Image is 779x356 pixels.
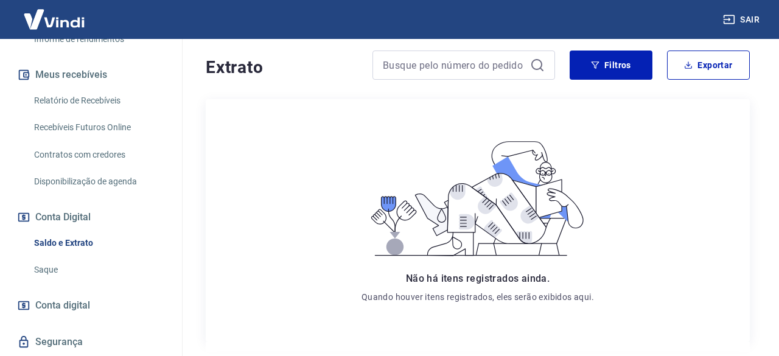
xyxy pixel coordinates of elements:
[15,61,167,88] button: Meus recebíveis
[721,9,764,31] button: Sair
[29,257,167,282] a: Saque
[383,56,525,74] input: Busque pelo número do pedido
[15,292,167,319] a: Conta digital
[15,204,167,231] button: Conta Digital
[29,231,167,256] a: Saldo e Extrato
[29,27,167,52] a: Informe de rendimentos
[667,51,750,80] button: Exportar
[206,55,358,80] h4: Extrato
[570,51,652,80] button: Filtros
[362,291,594,303] p: Quando houver itens registrados, eles serão exibidos aqui.
[29,142,167,167] a: Contratos com credores
[406,273,550,284] span: Não há itens registrados ainda.
[29,115,167,140] a: Recebíveis Futuros Online
[35,297,90,314] span: Conta digital
[29,169,167,194] a: Disponibilização de agenda
[29,88,167,113] a: Relatório de Recebíveis
[15,1,94,38] img: Vindi
[15,329,167,355] a: Segurança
